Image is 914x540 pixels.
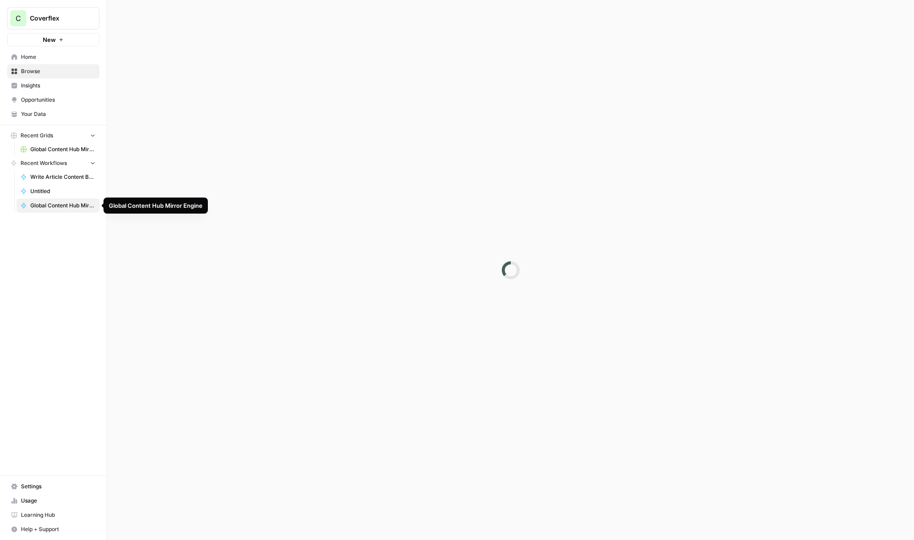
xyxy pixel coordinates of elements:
[17,170,99,184] a: Write Article Content Brief
[21,82,95,90] span: Insights
[21,482,95,491] span: Settings
[7,33,99,46] button: New
[7,129,99,142] button: Recent Grids
[21,53,95,61] span: Home
[7,508,99,522] a: Learning Hub
[30,173,95,181] span: Write Article Content Brief
[43,35,56,44] span: New
[7,50,99,64] a: Home
[21,132,53,140] span: Recent Grids
[7,157,99,170] button: Recent Workflows
[7,107,99,121] a: Your Data
[21,159,67,167] span: Recent Workflows
[21,497,95,505] span: Usage
[21,67,95,75] span: Browse
[7,494,99,508] a: Usage
[17,142,99,157] a: Global Content Hub Mirror
[17,198,99,213] a: Global Content Hub Mirror Engine
[30,14,84,23] span: Coverflex
[109,201,203,210] div: Global Content Hub Mirror Engine
[7,479,99,494] a: Settings
[30,187,95,195] span: Untitled
[7,93,99,107] a: Opportunities
[7,78,99,93] a: Insights
[21,96,95,104] span: Opportunities
[30,145,95,153] span: Global Content Hub Mirror
[21,525,95,533] span: Help + Support
[30,202,95,210] span: Global Content Hub Mirror Engine
[16,13,21,24] span: C
[21,110,95,118] span: Your Data
[7,7,99,29] button: Workspace: Coverflex
[21,511,95,519] span: Learning Hub
[17,184,99,198] a: Untitled
[7,64,99,78] a: Browse
[7,522,99,536] button: Help + Support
